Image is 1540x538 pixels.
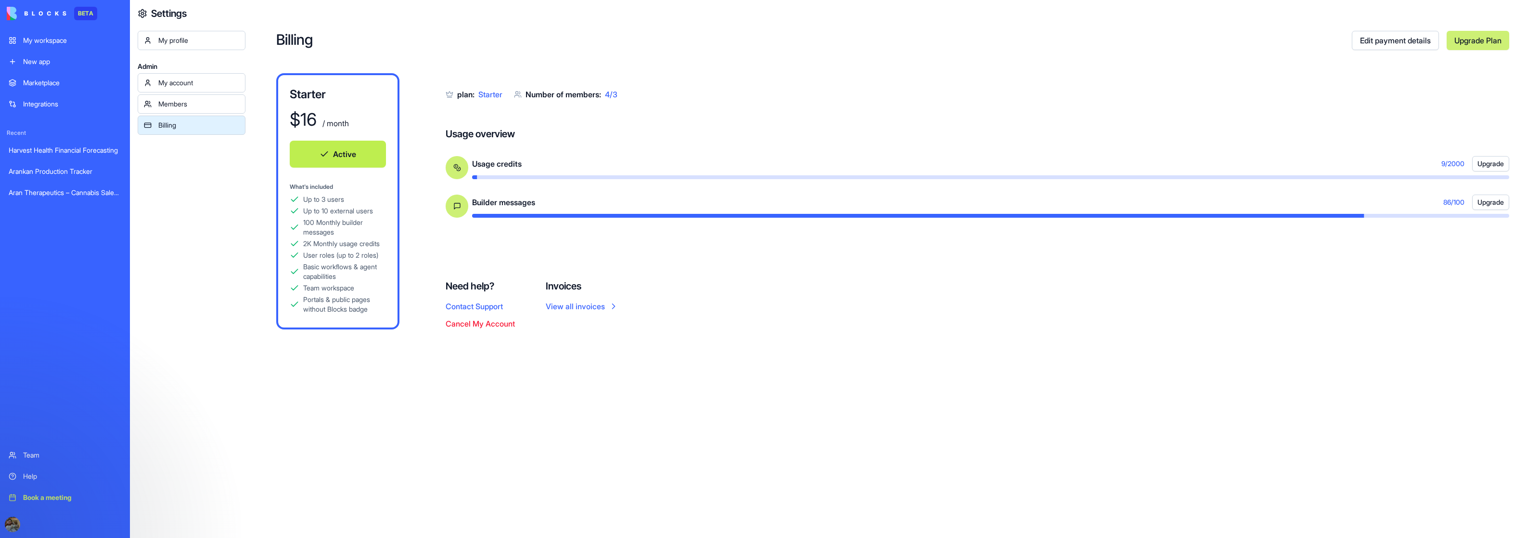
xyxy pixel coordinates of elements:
div: Up to 10 external users [303,206,373,216]
a: My account [138,73,245,92]
div: BETA [74,7,97,20]
a: Aran Therapeutics – Cannabis Sales Forecasting [3,183,127,202]
a: Edit payment details [1352,31,1439,50]
h4: Usage overview [446,127,515,141]
button: Contact Support [446,301,503,312]
a: Members [138,94,245,114]
div: Harvest Health Financial Forecasting [9,145,121,155]
a: BETA [7,7,97,20]
div: Team workspace [303,283,354,293]
a: Book a meeting [3,488,127,507]
div: Billing [158,120,239,130]
a: Help [3,467,127,486]
h2: Billing [276,31,1352,50]
div: Integrations [23,99,121,109]
span: 4 / 3 [605,90,617,99]
div: My workspace [23,36,121,45]
span: Builder messages [472,197,535,208]
a: Billing [138,116,245,135]
a: View all invoices [546,301,618,312]
div: Marketplace [23,78,121,88]
button: Active [290,141,386,168]
button: Cancel My Account [446,318,515,329]
a: Integrations [3,94,127,114]
span: Starter [478,90,502,99]
div: Up to 3 users [303,195,344,204]
img: ACg8ocLckqTCADZMVyP0izQdSwexkWcE6v8a1AEXwgvbafi3xFy3vSx8=s96-c [5,517,20,532]
div: What's included [290,183,386,191]
span: Usage credits [472,158,522,170]
div: User roles (up to 2 roles) [303,250,378,260]
div: / month [321,118,349,129]
a: Arankan Production Tracker [3,162,127,181]
a: My workspace [3,31,127,50]
div: 100 Monthly builder messages [303,218,386,237]
a: New app [3,52,127,71]
div: New app [23,57,121,66]
a: Upgrade Plan [1447,31,1509,50]
a: Marketplace [3,73,127,92]
h4: Need help? [446,279,515,293]
a: Team [3,446,127,465]
div: $ 16 [290,110,317,129]
img: logo [7,7,66,20]
h4: Settings [151,7,187,20]
div: Portals & public pages without Blocks badge [303,295,386,314]
div: Starter [290,87,386,102]
span: Recent [3,129,127,137]
div: My account [158,78,239,88]
span: Admin [138,62,245,71]
div: Arankan Production Tracker [9,167,121,176]
button: Upgrade [1472,156,1509,171]
div: Aran Therapeutics – Cannabis Sales Forecasting [9,188,121,197]
a: Harvest Health Financial Forecasting [3,141,127,160]
a: My profile [138,31,245,50]
div: Members [158,99,239,109]
div: 2K Monthly usage credits [303,239,380,249]
h4: Invoices [546,279,618,293]
div: Basic workflows & agent capabilities [303,262,386,281]
span: plan: [457,90,475,99]
iframe: Intercom notifications message [137,466,330,533]
div: My profile [158,36,239,45]
button: Upgrade [1472,195,1509,210]
div: Help [23,472,121,481]
div: Book a meeting [23,493,121,502]
span: Number of members: [526,90,601,99]
div: Team [23,450,121,460]
span: 9 / 2000 [1441,159,1464,169]
a: Starter$16 / monthActiveWhat's includedUp to 3 usersUp to 10 external users100 Monthly builder me... [276,73,399,329]
span: 86 / 100 [1443,197,1464,207]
